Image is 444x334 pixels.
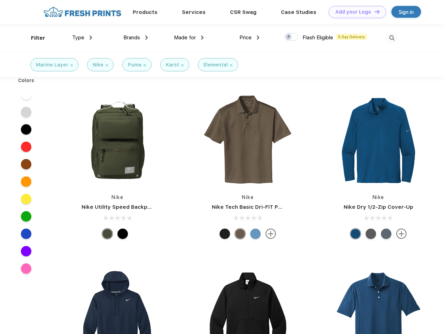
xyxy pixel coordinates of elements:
div: Gym Blue [350,229,361,239]
a: Nike [242,194,254,200]
a: Nike [112,194,123,200]
a: Products [133,9,158,15]
img: desktop_search.svg [386,32,398,44]
img: dropdown.png [257,35,259,40]
img: func=resize&h=266 [332,94,425,187]
div: Puma [128,61,141,69]
a: Nike Tech Basic Dri-FIT Polo [212,204,286,210]
a: Nike Dry 1/2-Zip Cover-Up [344,204,413,210]
img: filter_cancel.svg [181,64,184,66]
a: Nike [373,194,384,200]
div: Navy Heather [381,229,391,239]
span: Type [72,34,84,41]
div: Filter [31,34,45,42]
img: func=resize&h=266 [71,94,164,187]
span: Made for [174,34,196,41]
div: Colors [13,77,40,84]
div: University Blue [250,229,261,239]
div: Elemental [204,61,228,69]
div: Black [220,229,230,239]
a: Services [182,9,206,15]
img: dropdown.png [201,35,204,40]
img: dropdown.png [145,35,148,40]
span: Flash Eligible [303,34,333,41]
span: Price [239,34,252,41]
img: DT [375,10,380,14]
a: CSR Swag [230,9,257,15]
img: filter_cancel.svg [106,64,108,66]
a: Sign in [391,6,421,18]
span: 5 Day Delivery [336,34,367,40]
img: fo%20logo%202.webp [41,6,123,18]
img: more.svg [396,229,407,239]
img: filter_cancel.svg [144,64,146,66]
img: filter_cancel.svg [230,64,232,66]
div: Black Heather [366,229,376,239]
a: Nike Utility Speed Backpack [82,204,157,210]
div: Add your Logo [335,9,371,15]
img: filter_cancel.svg [70,64,73,66]
img: func=resize&h=266 [201,94,294,187]
div: Karst [166,61,179,69]
span: Brands [123,34,140,41]
div: Black [117,229,128,239]
div: Sign in [399,8,414,16]
div: Nike [93,61,104,69]
div: Marine Layer [36,61,68,69]
div: Cargo Khaki [102,229,113,239]
div: Olive Khaki [235,229,245,239]
img: more.svg [266,229,276,239]
img: dropdown.png [90,35,92,40]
